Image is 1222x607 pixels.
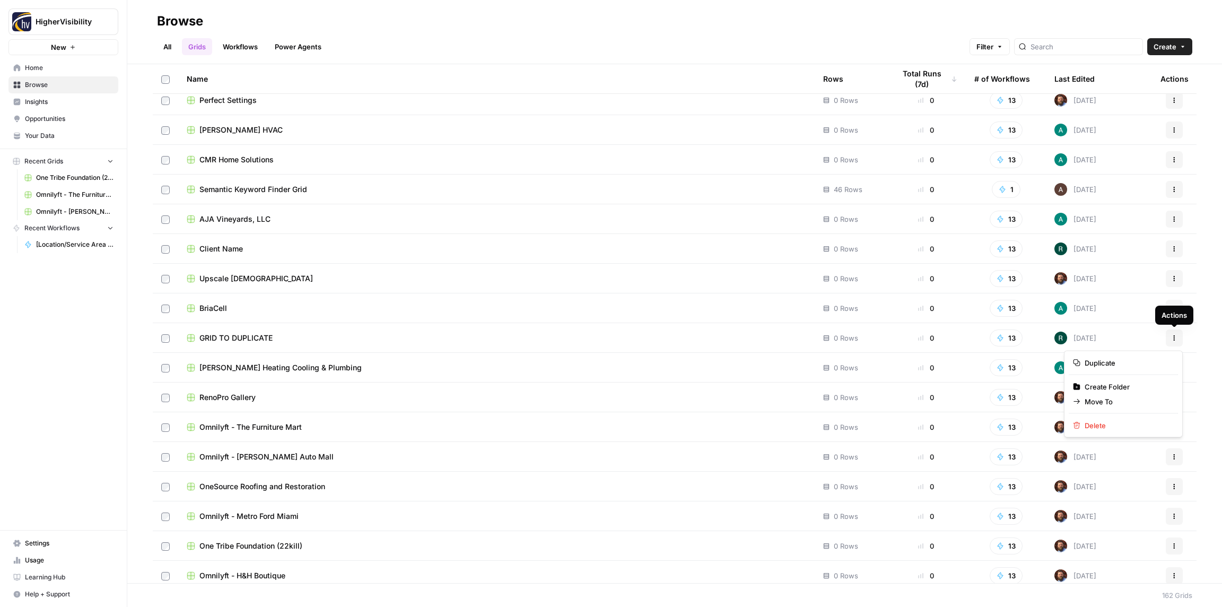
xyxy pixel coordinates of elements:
[895,452,957,462] div: 0
[1054,213,1096,226] div: [DATE]
[895,481,957,492] div: 0
[1054,510,1096,523] div: [DATE]
[834,570,858,581] span: 0 Rows
[8,535,118,552] a: Settings
[187,452,806,462] a: Omnilyft - [PERSON_NAME] Auto Mall
[24,157,63,166] span: Recent Grids
[1054,183,1067,196] img: wtbmvrjo3qvncyiyitl6zoukl9gz
[834,452,858,462] span: 0 Rows
[1054,421,1067,433] img: h9dm3wpin47hlkja9an51iucovnc
[1054,213,1067,226] img: 62jjqr7awqq1wg0kgnt25cb53p6h
[8,39,118,55] button: New
[834,273,858,284] span: 0 Rows
[199,570,285,581] span: Omnilyft - H&H Boutique
[1054,450,1096,463] div: [DATE]
[1054,153,1096,166] div: [DATE]
[990,122,1023,138] button: 13
[1031,41,1138,52] input: Search
[36,190,114,200] span: Omnilyft - The Furniture Mart
[990,300,1023,317] button: 13
[990,508,1023,525] button: 13
[8,76,118,93] a: Browse
[157,13,203,30] div: Browse
[895,511,957,522] div: 0
[834,244,858,254] span: 0 Rows
[990,389,1023,406] button: 13
[25,573,114,582] span: Learning Hub
[8,127,118,144] a: Your Data
[895,154,957,165] div: 0
[990,270,1023,287] button: 13
[895,95,957,106] div: 0
[25,114,114,124] span: Opportunities
[895,214,957,224] div: 0
[1054,391,1096,404] div: [DATE]
[199,481,325,492] span: OneSource Roofing and Restoration
[187,511,806,522] a: Omnilyft - Metro Ford Miami
[199,333,273,343] span: GRID TO DUPLICATE
[1054,510,1067,523] img: h9dm3wpin47hlkja9an51iucovnc
[187,570,806,581] a: Omnilyft - H&H Boutique
[990,329,1023,346] button: 13
[990,419,1023,436] button: 13
[25,556,114,565] span: Usage
[8,59,118,76] a: Home
[992,181,1020,198] button: 1
[1054,480,1096,493] div: [DATE]
[1054,94,1096,107] div: [DATE]
[1085,381,1169,392] span: Create Folder
[1154,41,1176,52] span: Create
[199,95,257,106] span: Perfect Settings
[990,211,1023,228] button: 13
[1054,332,1096,344] div: [DATE]
[990,478,1023,495] button: 13
[12,12,31,31] img: HigherVisibility Logo
[823,64,843,93] div: Rows
[25,63,114,73] span: Home
[834,481,858,492] span: 0 Rows
[990,92,1023,109] button: 13
[1054,124,1067,136] img: 62jjqr7awqq1wg0kgnt25cb53p6h
[895,392,957,403] div: 0
[25,97,114,107] span: Insights
[1054,361,1067,374] img: 62jjqr7awqq1wg0kgnt25cb53p6h
[990,359,1023,376] button: 13
[187,422,806,432] a: Omnilyft - The Furniture Mart
[187,95,806,106] a: Perfect Settings
[187,244,806,254] a: Client Name
[1085,358,1169,368] span: Duplicate
[36,173,114,183] span: One Tribe Foundation (22kill)
[199,154,274,165] span: CMR Home Solutions
[20,169,118,186] a: One Tribe Foundation (22kill)
[8,220,118,236] button: Recent Workflows
[1054,421,1096,433] div: [DATE]
[8,8,118,35] button: Workspace: HigherVisibility
[8,93,118,110] a: Insights
[199,392,256,403] span: RenoPro Gallery
[1054,332,1067,344] img: wzqv5aa18vwnn3kdzjmhxjainaca
[199,244,243,254] span: Client Name
[1162,590,1192,601] div: 162 Grids
[36,16,100,27] span: HigherVisibility
[25,131,114,141] span: Your Data
[187,64,806,93] div: Name
[20,236,118,253] a: [Location/Service Area Page] Content Brief to Service Page
[990,448,1023,465] button: 13
[1054,569,1067,582] img: h9dm3wpin47hlkja9an51iucovnc
[8,552,118,569] a: Usage
[187,125,806,135] a: [PERSON_NAME] HVAC
[216,38,264,55] a: Workflows
[268,38,328,55] a: Power Agents
[834,541,858,551] span: 0 Rows
[1054,391,1067,404] img: h9dm3wpin47hlkja9an51iucovnc
[1054,450,1067,463] img: h9dm3wpin47hlkja9an51iucovnc
[199,511,299,522] span: Omnilyft - Metro Ford Miami
[990,151,1023,168] button: 13
[976,41,993,52] span: Filter
[36,207,114,216] span: Omnilyft - [PERSON_NAME] Auto Mall
[199,362,362,373] span: [PERSON_NAME] Heating Cooling & Plumbing
[895,333,957,343] div: 0
[834,154,858,165] span: 0 Rows
[1054,153,1067,166] img: 62jjqr7awqq1wg0kgnt25cb53p6h
[895,125,957,135] div: 0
